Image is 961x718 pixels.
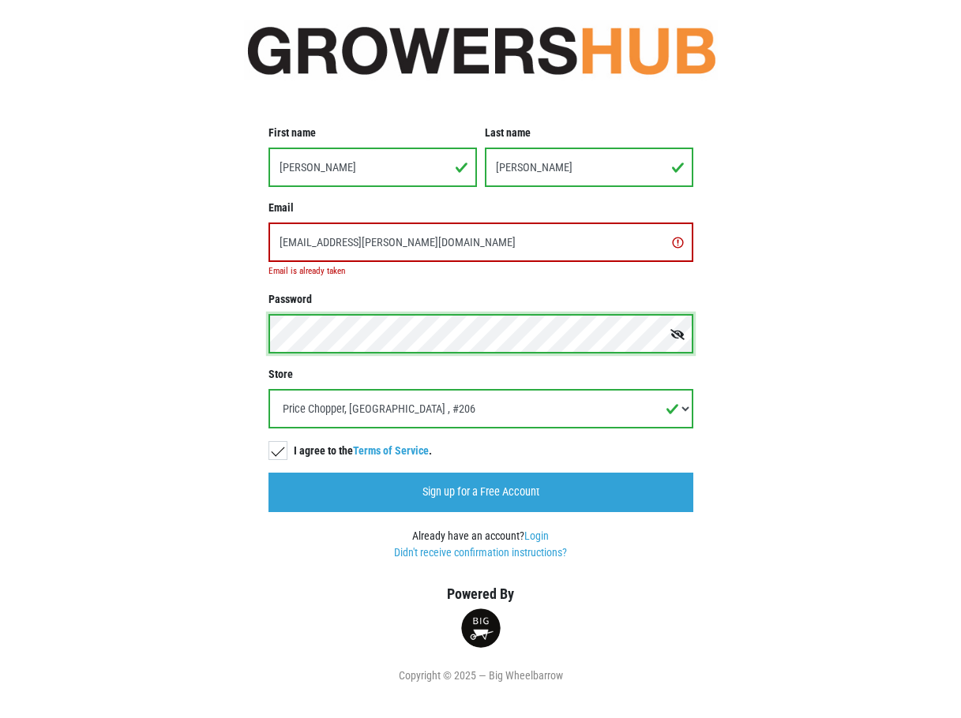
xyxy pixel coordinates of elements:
[485,125,693,141] label: Last name
[268,528,693,561] div: Already have an account?
[244,20,718,80] img: original-fc7597fdc6adbb9d0e2ae620e786d1a2.jpg
[524,529,549,542] a: Login
[244,668,718,684] div: Copyright © 2025 — Big Wheelbarrow
[268,473,693,512] input: Sign up for a Free Account
[268,366,693,383] label: Store
[268,200,693,216] label: Email
[268,442,438,459] label: I agree to the .
[268,125,477,141] label: First name
[353,444,429,457] a: Terms of Service
[394,546,567,559] a: Didn't receive confirmation instructions?
[461,608,501,648] img: small-round-logo-d6fdfe68ae19b7bfced82731a0234da4.png
[268,291,693,308] label: Password
[244,585,718,603] h5: Powered By
[268,265,693,279] div: Email is already taken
